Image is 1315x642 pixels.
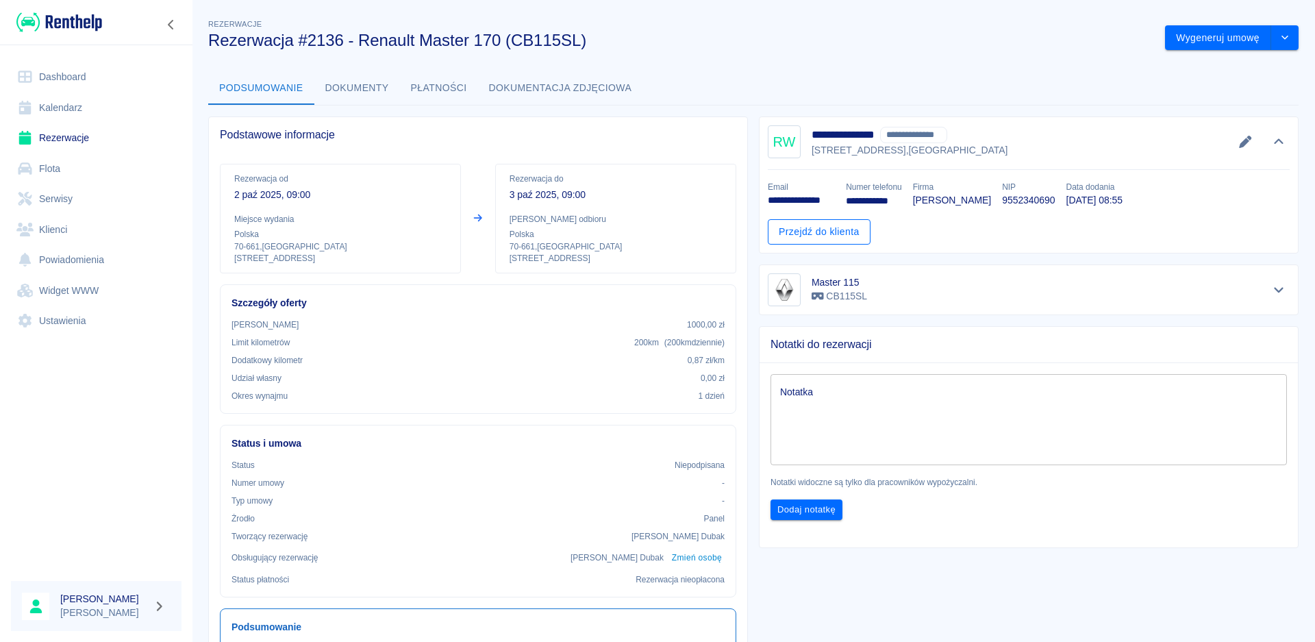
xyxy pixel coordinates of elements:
[314,72,400,105] button: Dokumenty
[234,188,447,202] p: 2 paź 2025, 09:00
[510,228,722,240] p: Polska
[771,499,842,521] button: Dodaj notatkę
[231,372,281,384] p: Udział własny
[701,372,725,384] p: 0,00 zł
[234,213,447,225] p: Miejsce wydania
[231,336,290,349] p: Limit kilometrów
[1268,280,1290,299] button: Pokaż szczegóły
[699,390,725,402] p: 1 dzień
[1165,25,1271,51] button: Wygeneruj umowę
[812,275,867,289] h6: Master 115
[722,495,725,507] p: -
[11,62,181,92] a: Dashboard
[510,253,722,264] p: [STREET_ADDRESS]
[634,336,725,349] p: 200 km
[11,153,181,184] a: Flota
[231,296,725,310] h6: Szczegóły oferty
[687,319,725,331] p: 1000,00 zł
[704,513,725,525] p: Panel
[400,72,478,105] button: Płatności
[231,513,255,525] p: Żrodło
[478,72,643,105] button: Dokumentacja zdjęciowa
[231,620,725,634] h6: Podsumowanie
[234,173,447,185] p: Rezerwacja od
[636,573,725,586] p: Rezerwacja nieopłacona
[1002,193,1055,208] p: 9552340690
[11,92,181,123] a: Kalendarz
[1066,181,1123,193] p: Data dodania
[768,219,871,245] a: Przejdź do klienta
[231,495,273,507] p: Typ umowy
[231,530,308,543] p: Tworzący rezerwację
[913,181,992,193] p: Firma
[231,459,255,471] p: Status
[771,476,1287,489] p: Notatki widoczne są tylko dla pracowników wypożyczalni.
[11,245,181,275] a: Powiadomienia
[771,276,798,304] img: Image
[510,240,722,253] p: 70-661 , [GEOGRAPHIC_DATA]
[675,459,725,471] p: Niepodpisana
[11,123,181,153] a: Rezerwacje
[771,338,1287,351] span: Notatki do rezerwacji
[231,552,318,564] p: Obsługujący rezerwację
[208,72,314,105] button: Podsumowanie
[231,436,725,451] h6: Status i umowa
[231,390,288,402] p: Okres wynajmu
[234,240,447,253] p: 70-661 , [GEOGRAPHIC_DATA]
[231,573,289,586] p: Status płatności
[16,11,102,34] img: Renthelp logo
[571,552,664,564] p: [PERSON_NAME] Dubak
[220,128,736,142] span: Podstawowe informacje
[11,275,181,306] a: Widget WWW
[1271,25,1299,51] button: drop-down
[768,125,801,158] div: RW
[11,11,102,34] a: Renthelp logo
[510,213,722,225] p: [PERSON_NAME] odbioru
[231,354,303,367] p: Dodatkowy kilometr
[231,319,299,331] p: [PERSON_NAME]
[161,16,181,34] button: Zwiń nawigację
[510,173,722,185] p: Rezerwacja do
[913,193,992,208] p: [PERSON_NAME]
[669,548,725,568] button: Zmień osobę
[812,143,1007,158] p: [STREET_ADDRESS] , [GEOGRAPHIC_DATA]
[1066,193,1123,208] p: [DATE] 08:55
[510,188,722,202] p: 3 paź 2025, 09:00
[11,306,181,336] a: Ustawienia
[664,338,725,347] span: ( 200 km dziennie )
[631,530,725,543] p: [PERSON_NAME] Dubak
[231,477,284,489] p: Numer umowy
[60,592,148,606] h6: [PERSON_NAME]
[1268,132,1290,151] button: Ukryj szczegóły
[1234,132,1257,151] button: Edytuj dane
[846,181,901,193] p: Numer telefonu
[208,31,1154,50] h3: Rezerwacja #2136 - Renault Master 170 (CB115SL)
[722,477,725,489] p: -
[812,289,867,304] p: CB115SL
[768,181,835,193] p: Email
[234,253,447,264] p: [STREET_ADDRESS]
[208,20,262,28] span: Rezerwacje
[688,354,725,367] p: 0,87 zł /km
[60,606,148,620] p: [PERSON_NAME]
[1002,181,1055,193] p: NIP
[11,184,181,214] a: Serwisy
[234,228,447,240] p: Polska
[11,214,181,245] a: Klienci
